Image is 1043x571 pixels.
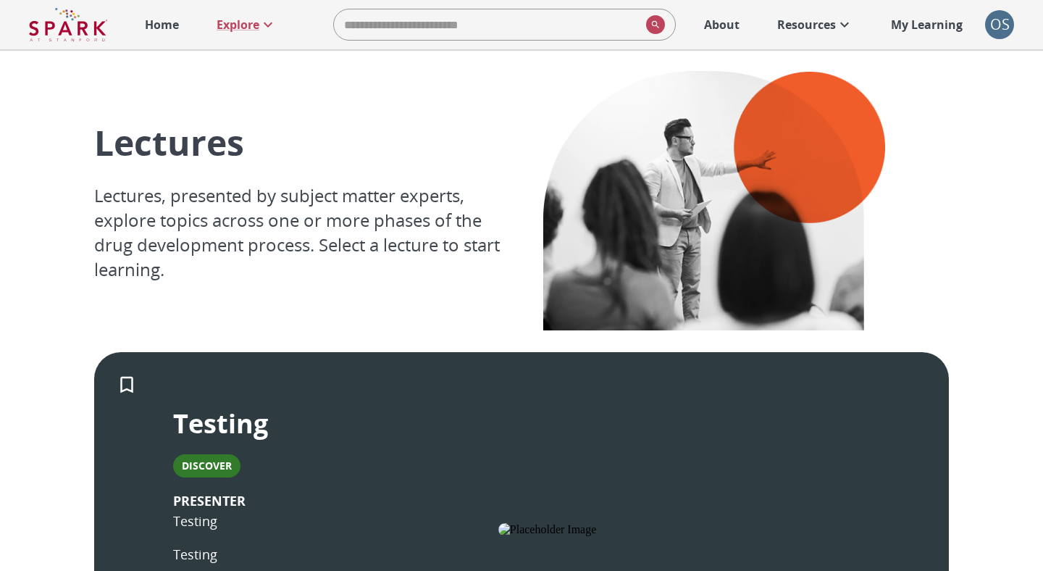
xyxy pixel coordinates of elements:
[29,7,107,42] img: Logo of SPARK at Stanford
[697,9,747,41] a: About
[985,10,1014,39] button: account of current user
[145,16,179,33] p: Home
[138,9,186,41] a: Home
[116,374,138,396] svg: Add to My Learning
[173,406,268,441] p: Testing
[94,119,521,166] p: Lectures
[777,16,836,33] p: Resources
[498,523,863,536] img: Placeholder Image
[94,183,521,282] p: Lectures, presented by subject matter experts, explore topics across one or more phases of the dr...
[640,9,665,40] button: search
[770,9,860,41] a: Resources
[217,16,259,33] p: Explore
[173,492,246,509] b: PRESENTER
[173,544,217,564] p: Testing
[884,9,971,41] a: My Learning
[209,9,284,41] a: Explore
[891,16,963,33] p: My Learning
[704,16,740,33] p: About
[985,10,1014,39] div: OS
[173,491,246,531] p: Testing
[173,459,240,472] span: Discover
